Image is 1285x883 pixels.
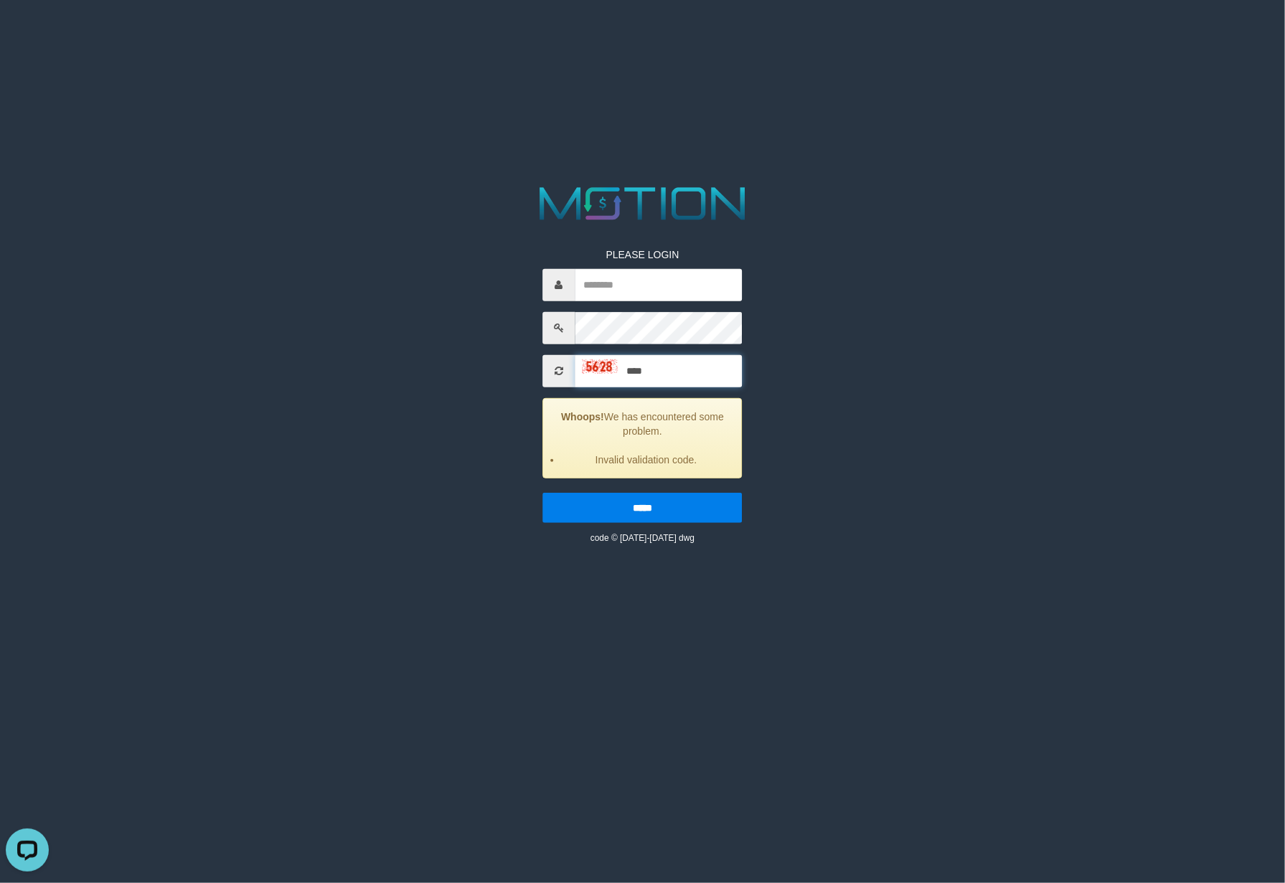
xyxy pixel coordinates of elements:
div: We has encountered some problem. [542,398,742,478]
img: MOTION_logo.png [530,181,755,226]
img: captcha [582,359,618,374]
li: Invalid validation code. [561,453,730,467]
p: PLEASE LOGIN [542,247,742,262]
strong: Whoops! [561,411,604,422]
button: Open LiveChat chat widget [6,6,49,49]
small: code © [DATE]-[DATE] dwg [590,533,695,543]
